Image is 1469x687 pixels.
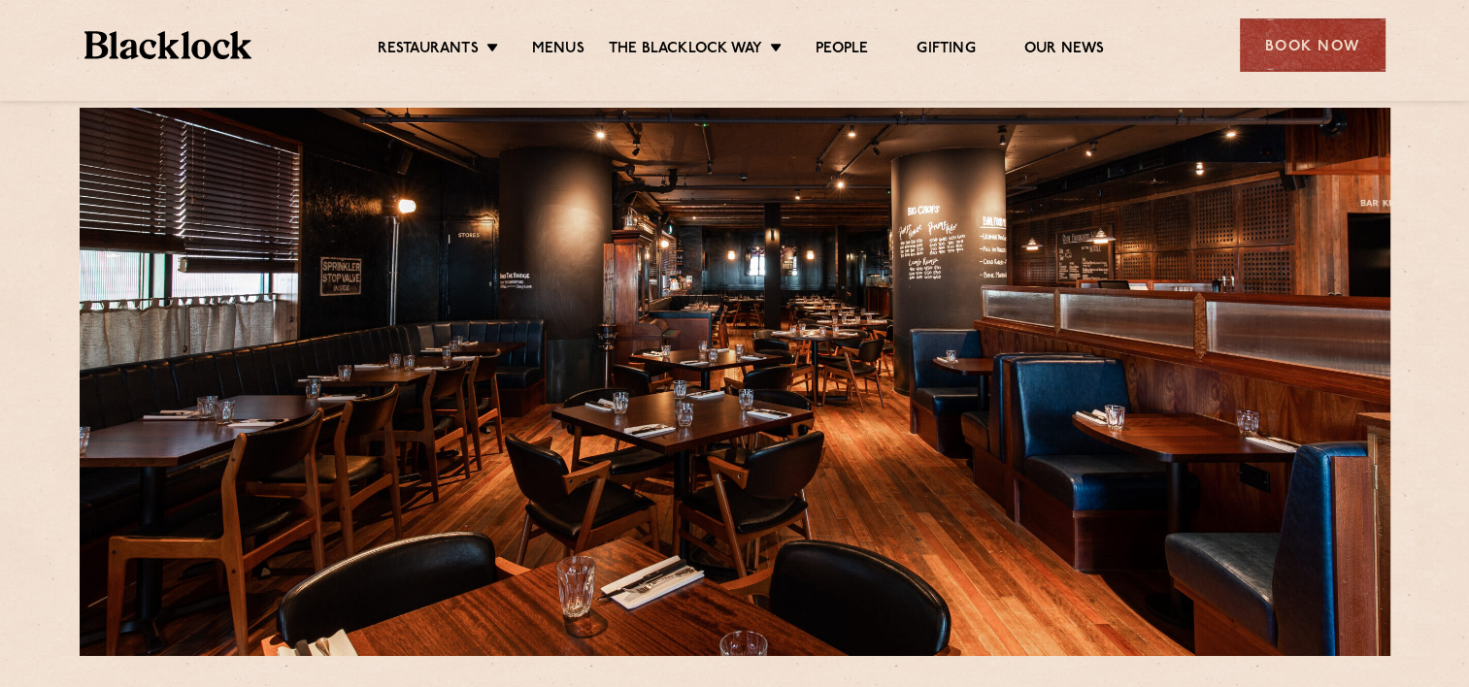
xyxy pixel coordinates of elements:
[532,40,584,61] a: Menus
[84,31,252,59] img: BL_Textured_Logo-footer-cropped.svg
[1240,18,1386,72] div: Book Now
[1024,40,1105,61] a: Our News
[378,40,479,61] a: Restaurants
[609,40,762,61] a: The Blacklock Way
[816,40,868,61] a: People
[917,40,975,61] a: Gifting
